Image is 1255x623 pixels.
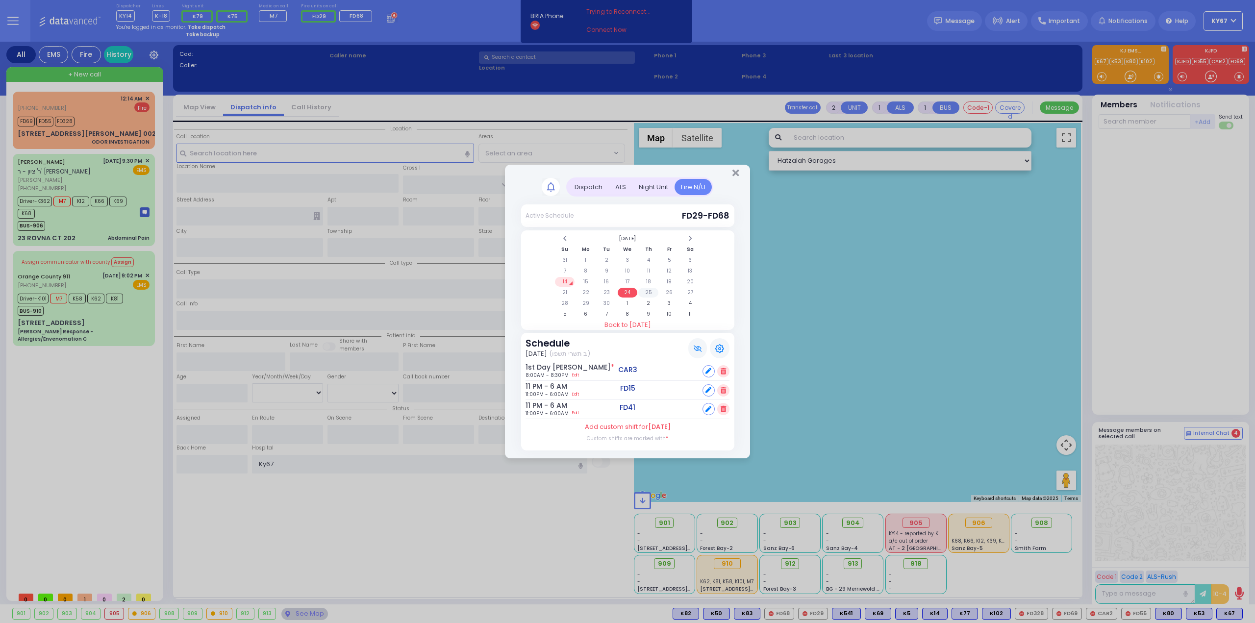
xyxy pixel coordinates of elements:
[597,299,617,308] td: 30
[597,266,617,276] td: 9
[572,391,579,398] a: Edit
[555,288,575,298] td: 21
[638,255,658,265] td: 4
[618,277,638,287] td: 17
[521,320,734,330] a: Back to [DATE]
[659,309,679,319] td: 10
[680,255,701,265] td: 6
[555,299,575,308] td: 28
[618,288,638,298] td: 24
[555,277,575,287] td: 14
[576,288,596,298] td: 22
[680,277,701,287] td: 20
[638,299,658,308] td: 2
[638,266,658,276] td: 11
[572,372,579,379] a: Edit
[597,245,617,254] th: Tu
[638,309,658,319] td: 9
[659,299,679,308] td: 3
[572,410,579,417] a: Edit
[526,372,569,379] span: 8:00AM - 8:30PM
[708,210,729,222] span: FD68
[576,299,596,308] td: 29
[585,422,671,432] label: Add custom shift for
[680,309,701,319] td: 11
[620,384,635,393] h5: FD15
[526,410,569,417] span: 11:00PM - 6:00AM
[609,179,632,195] div: ALS
[638,245,658,254] th: Th
[555,245,575,254] th: Su
[680,245,701,254] th: Sa
[597,309,617,319] td: 7
[659,245,679,254] th: Fr
[659,255,679,265] td: 5
[568,179,609,195] div: Dispatch
[675,179,712,195] div: Fire N/U
[587,435,668,442] label: Custom shifts are marked with
[638,277,658,287] td: 18
[648,422,671,431] span: [DATE]
[732,168,739,178] button: Close
[703,210,708,222] span: -
[576,277,596,287] td: 15
[597,255,617,265] td: 2
[618,309,638,319] td: 8
[576,266,596,276] td: 8
[555,255,575,265] td: 31
[680,266,701,276] td: 13
[526,349,547,359] span: [DATE]
[562,235,567,242] span: Previous Month
[618,299,638,308] td: 1
[526,211,574,220] div: Active Schedule
[597,288,617,298] td: 23
[576,255,596,265] td: 1
[549,349,590,359] span: (ב תשרי תשפו)
[618,366,637,374] h5: CAR3
[526,391,569,398] span: 11:00PM - 6:00AM
[526,382,552,391] h6: 11 PM - 6 AM
[632,179,675,195] div: Night Unit
[659,266,679,276] td: 12
[526,338,590,349] h3: Schedule
[526,401,552,410] h6: 11 PM - 6 AM
[618,245,638,254] th: We
[597,277,617,287] td: 16
[576,309,596,319] td: 6
[576,234,679,244] th: Select Month
[688,235,693,242] span: Next Month
[526,363,552,372] h6: 1st Day [PERSON_NAME]
[618,255,638,265] td: 3
[659,288,679,298] td: 26
[682,210,703,222] span: FD29
[659,277,679,287] td: 19
[618,266,638,276] td: 10
[680,299,701,308] td: 4
[680,288,701,298] td: 27
[576,245,596,254] th: Mo
[555,266,575,276] td: 7
[638,288,658,298] td: 25
[620,403,635,412] h5: FD41
[555,309,575,319] td: 5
